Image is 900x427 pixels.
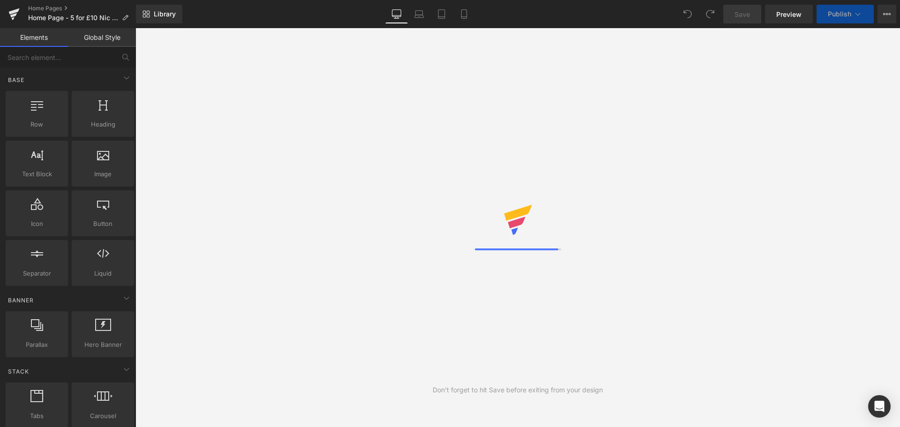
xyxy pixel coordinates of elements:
span: Button [75,219,131,229]
a: Laptop [408,5,430,23]
button: Redo [701,5,720,23]
button: More [877,5,896,23]
span: Stack [7,367,30,376]
span: Tabs [8,411,65,421]
span: Icon [8,219,65,229]
a: Mobile [453,5,475,23]
div: Open Intercom Messenger [868,395,891,418]
span: Text Block [8,169,65,179]
span: Heading [75,120,131,129]
span: Hero Banner [75,340,131,350]
a: Home Pages [28,5,136,12]
span: Parallax [8,340,65,350]
span: Home Page - 5 for £10 Nic Salts [28,14,118,22]
span: Liquid [75,269,131,278]
span: Base [7,75,25,84]
div: Don't forget to hit Save before exiting from your design [433,385,603,395]
a: New Library [136,5,182,23]
a: Global Style [68,28,136,47]
span: Image [75,169,131,179]
span: Library [154,10,176,18]
a: Desktop [385,5,408,23]
span: Publish [828,10,851,18]
span: Save [735,9,750,19]
a: Preview [765,5,813,23]
span: Preview [776,9,802,19]
span: Banner [7,296,35,305]
a: Tablet [430,5,453,23]
button: Publish [817,5,874,23]
span: Separator [8,269,65,278]
button: Undo [678,5,697,23]
span: Row [8,120,65,129]
span: Carousel [75,411,131,421]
